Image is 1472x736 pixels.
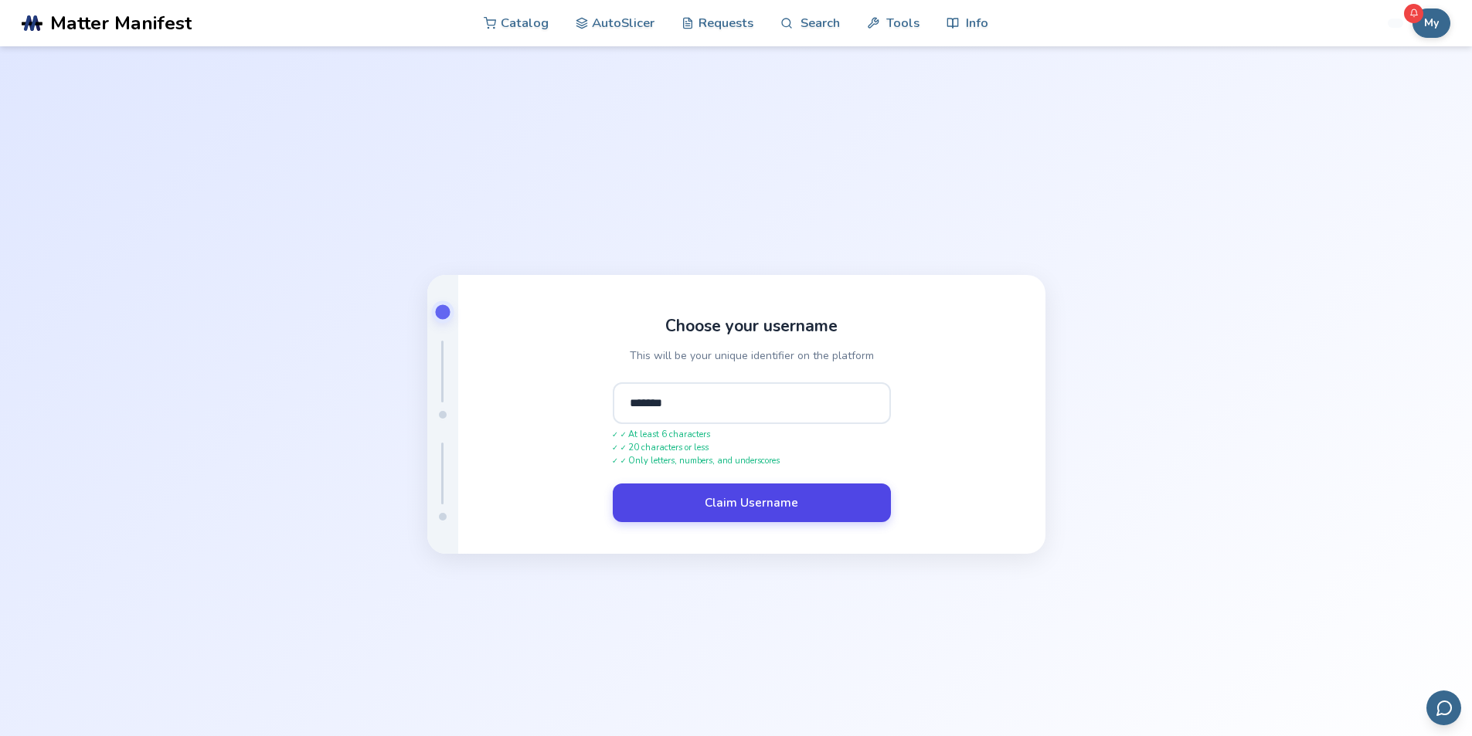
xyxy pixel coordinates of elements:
span: ✓ 20 characters or less [613,443,891,453]
button: My [1413,8,1450,38]
p: This will be your unique identifier on the platform [630,348,874,364]
span: Matter Manifest [50,12,192,34]
button: Claim Username [613,483,891,522]
button: Send feedback via email [1426,690,1461,725]
span: ✓ Only letters, numbers, and underscores [613,456,891,466]
span: ✓ At least 6 characters [613,430,891,440]
h1: Choose your username [665,317,838,335]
